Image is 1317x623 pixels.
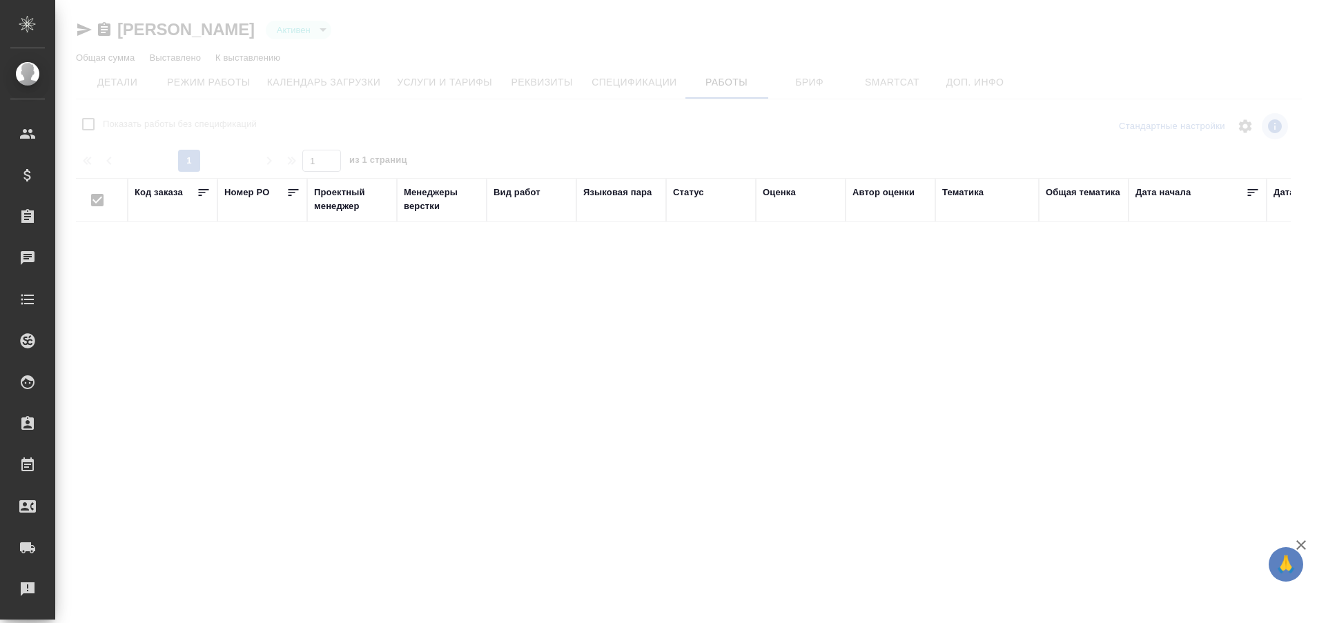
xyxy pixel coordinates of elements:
[135,186,183,199] div: Код заказа
[673,186,704,199] div: Статус
[494,186,540,199] div: Вид работ
[314,186,390,213] div: Проектный менеджер
[1274,550,1298,579] span: 🙏
[583,186,652,199] div: Языковая пара
[763,186,796,199] div: Оценка
[942,186,984,199] div: Тематика
[1269,547,1303,582] button: 🙏
[1135,186,1191,199] div: Дата начала
[1046,186,1120,199] div: Общая тематика
[224,186,269,199] div: Номер PO
[852,186,915,199] div: Автор оценки
[404,186,480,213] div: Менеджеры верстки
